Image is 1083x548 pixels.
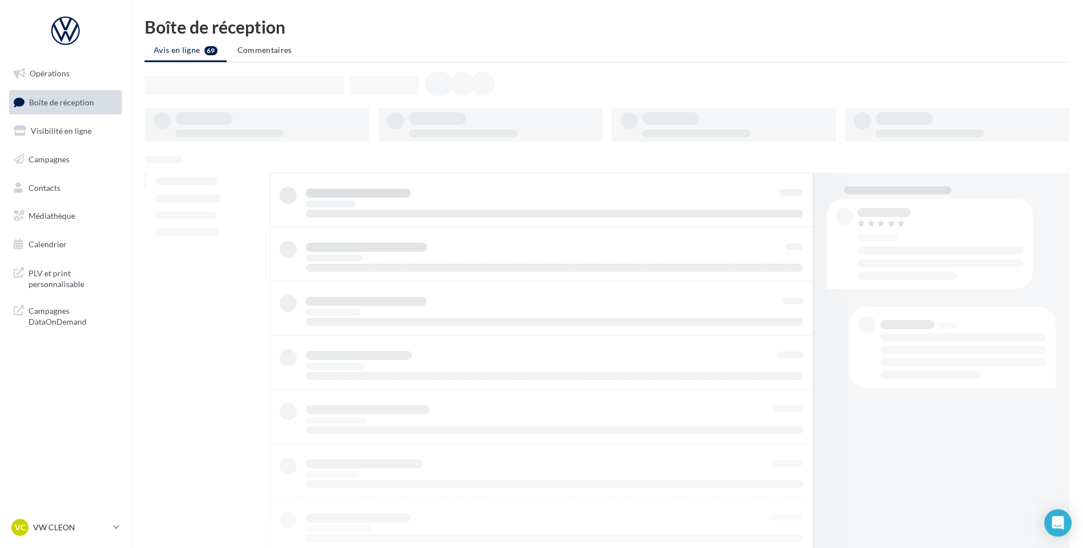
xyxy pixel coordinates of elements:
[7,90,124,114] a: Boîte de réception
[15,522,26,533] span: VC
[145,18,1069,35] div: Boîte de réception
[7,261,124,295] a: PLV et print personnalisable
[30,68,69,78] span: Opérations
[9,517,122,538] a: VC VW CLEON
[28,182,60,192] span: Contacts
[31,126,92,136] span: Visibilité en ligne
[28,239,67,249] span: Calendrier
[33,522,109,533] p: VW CLEON
[1044,509,1072,537] div: Open Intercom Messenger
[7,298,124,332] a: Campagnes DataOnDemand
[7,204,124,228] a: Médiathèque
[28,265,117,290] span: PLV et print personnalisable
[28,303,117,328] span: Campagnes DataOnDemand
[7,62,124,85] a: Opérations
[7,119,124,143] a: Visibilité en ligne
[7,148,124,171] a: Campagnes
[28,154,69,164] span: Campagnes
[29,97,94,107] span: Boîte de réception
[28,211,75,220] span: Médiathèque
[7,232,124,256] a: Calendrier
[237,45,292,55] span: Commentaires
[7,176,124,200] a: Contacts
